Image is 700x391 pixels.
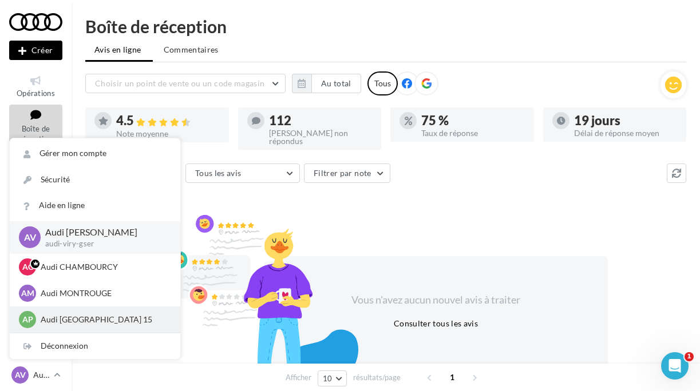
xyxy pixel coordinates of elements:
div: [PERSON_NAME] non répondus [269,129,373,145]
div: 75 % [421,114,525,127]
a: AV Audi [PERSON_NAME] [9,364,62,386]
a: Aide en ligne [10,193,180,218]
div: Vous n'avez aucun nouvel avis à traiter [338,293,535,308]
button: Au total [292,74,361,93]
span: résultats/page [353,372,401,383]
span: AP [22,314,33,325]
div: 19 jours [574,114,678,127]
span: Choisir un point de vente ou un code magasin [95,78,264,88]
div: Nouvelle campagne [9,41,62,60]
span: 1 [685,352,694,361]
button: Filtrer par note [304,163,390,183]
a: Sécurité [10,167,180,193]
iframe: Intercom live chat [661,352,689,380]
p: Audi MONTROUGE [41,288,167,299]
p: Audi [PERSON_NAME] [33,369,49,381]
span: AC [22,261,33,273]
button: Consulter tous les avis [389,317,483,330]
div: Boîte de réception [85,18,686,35]
span: 10 [323,374,333,383]
p: Audi CHAMBOURCY [41,261,167,273]
button: Choisir un point de vente ou un code magasin [85,74,286,93]
a: Opérations [9,72,62,100]
a: Boîte de réception [9,105,62,146]
button: Tous les avis [185,163,300,183]
div: 4.5 [116,114,220,127]
span: 1 [443,368,461,386]
div: Taux de réponse [421,129,525,137]
span: AV [24,231,36,244]
button: Créer [9,41,62,60]
div: 112 [269,114,373,127]
div: Délai de réponse moyen [574,129,678,137]
span: Opérations [17,89,55,98]
span: Tous les avis [195,168,242,178]
div: Tous [367,71,398,95]
span: Commentaires [164,44,219,55]
span: AV [15,369,26,381]
div: Déconnexion [10,333,180,359]
p: Audi [GEOGRAPHIC_DATA] 15 [41,314,167,325]
span: Boîte de réception [19,124,52,144]
button: 10 [318,370,347,386]
p: Audi [PERSON_NAME] [45,226,162,239]
a: Gérer mon compte [10,141,180,166]
div: Note moyenne [116,130,220,138]
button: Au total [311,74,361,93]
span: AM [21,288,34,299]
span: Afficher [286,372,311,383]
p: audi-viry-gser [45,239,162,249]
